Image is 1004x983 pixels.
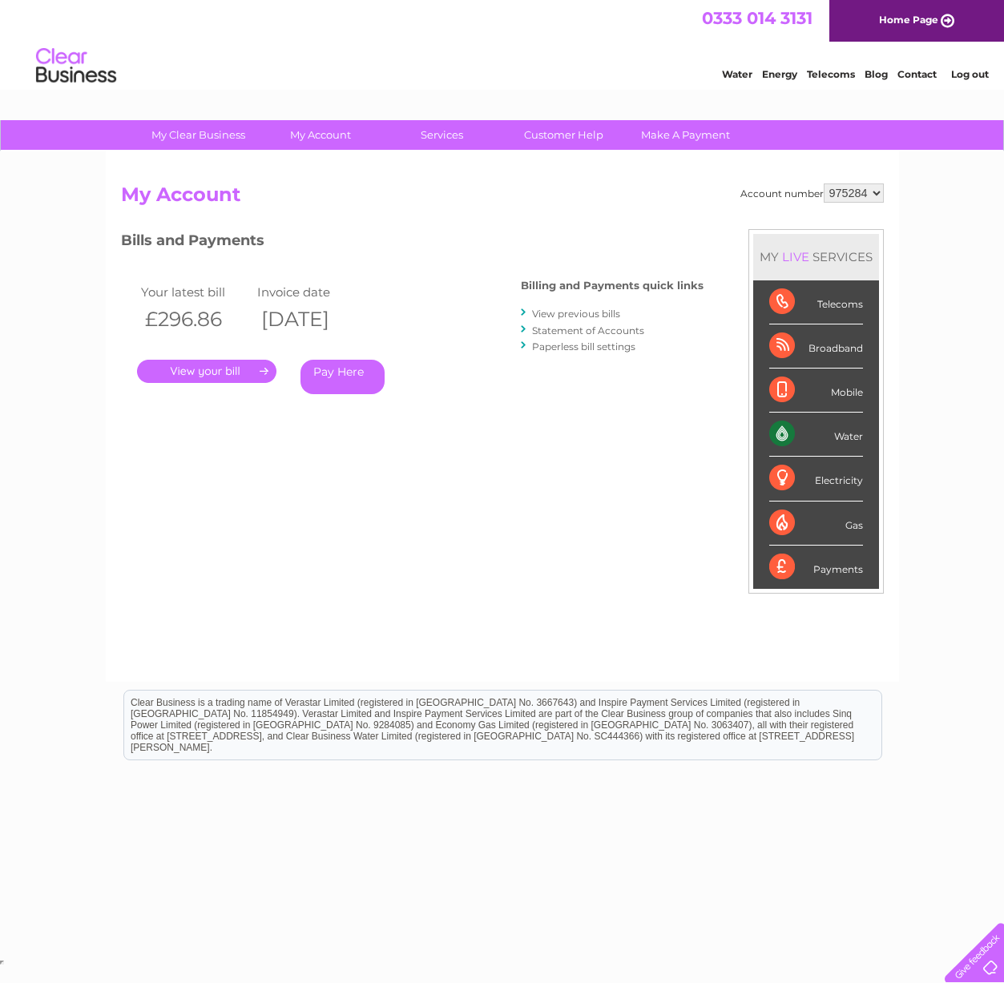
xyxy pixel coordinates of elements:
[137,281,253,303] td: Your latest bill
[532,308,620,320] a: View previous bills
[619,120,752,150] a: Make A Payment
[521,280,704,292] h4: Billing and Payments quick links
[769,324,863,369] div: Broadband
[35,42,117,91] img: logo.png
[740,183,884,203] div: Account number
[807,68,855,80] a: Telecoms
[702,8,812,28] a: 0333 014 3131
[137,303,253,336] th: £296.86
[137,360,276,383] a: .
[762,68,797,80] a: Energy
[300,360,385,394] a: Pay Here
[769,413,863,457] div: Water
[769,546,863,589] div: Payments
[121,229,704,257] h3: Bills and Payments
[769,369,863,413] div: Mobile
[376,120,508,150] a: Services
[753,234,879,280] div: MY SERVICES
[779,249,812,264] div: LIVE
[865,68,888,80] a: Blog
[722,68,752,80] a: Water
[897,68,937,80] a: Contact
[121,183,884,214] h2: My Account
[498,120,630,150] a: Customer Help
[769,457,863,501] div: Electricity
[124,9,881,78] div: Clear Business is a trading name of Verastar Limited (registered in [GEOGRAPHIC_DATA] No. 3667643...
[132,120,264,150] a: My Clear Business
[253,303,369,336] th: [DATE]
[532,324,644,336] a: Statement of Accounts
[769,280,863,324] div: Telecoms
[254,120,386,150] a: My Account
[532,340,635,353] a: Paperless bill settings
[253,281,369,303] td: Invoice date
[951,68,989,80] a: Log out
[769,502,863,546] div: Gas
